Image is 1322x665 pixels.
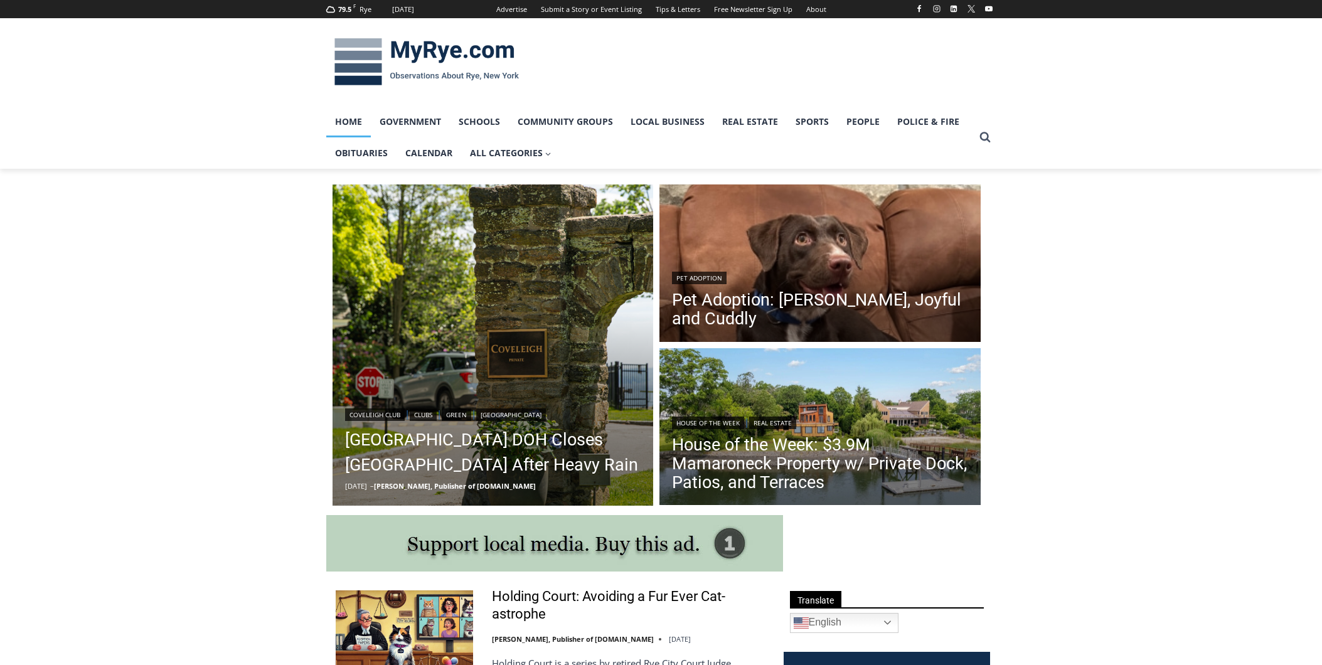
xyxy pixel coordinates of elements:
[713,106,787,137] a: Real Estate
[659,348,981,509] a: Read More House of the Week: $3.9M Mamaroneck Property w/ Private Dock, Patios, and Terraces
[888,106,968,137] a: Police & Fire
[790,591,841,608] span: Translate
[410,408,437,421] a: Clubs
[981,1,996,16] a: YouTube
[461,137,560,169] a: All Categories
[929,1,944,16] a: Instagram
[326,106,371,137] a: Home
[326,515,783,572] img: support local media, buy this ad
[345,481,367,491] time: [DATE]
[326,106,974,169] nav: Primary Navigation
[659,184,981,345] a: Read More Pet Adoption: Ella, Joyful and Cuddly
[360,4,371,15] div: Rye
[622,106,713,137] a: Local Business
[326,29,527,95] img: MyRye.com
[338,4,351,14] span: 79.5
[672,414,968,429] div: |
[345,406,641,421] div: | | |
[492,588,767,624] a: Holding Court: Avoiding a Fur Ever Cat-astrophe
[794,615,809,630] img: en
[964,1,979,16] a: X
[450,106,509,137] a: Schools
[470,146,552,160] span: All Categories
[790,613,898,633] a: English
[672,290,968,328] a: Pet Adoption: [PERSON_NAME], Joyful and Cuddly
[326,137,397,169] a: Obituaries
[946,1,961,16] a: Linkedin
[659,348,981,509] img: 1160 Greacen Point Road, Mamaroneck
[345,427,641,477] a: [GEOGRAPHIC_DATA] DOH Closes [GEOGRAPHIC_DATA] After Heavy Rain
[974,126,996,149] button: View Search Form
[838,106,888,137] a: People
[672,272,727,284] a: Pet Adoption
[353,3,356,9] span: F
[912,1,927,16] a: Facebook
[333,184,654,506] a: Read More Westchester County DOH Closes Coveleigh Club Beach After Heavy Rain
[397,137,461,169] a: Calendar
[333,184,654,506] img: (PHOTO: Coveleigh Club, at 459 Stuyvesant Avenue in Rye. Credit: Justin Gray.)
[672,435,968,492] a: House of the Week: $3.9M Mamaroneck Property w/ Private Dock, Patios, and Terraces
[787,106,838,137] a: Sports
[509,106,622,137] a: Community Groups
[669,634,691,644] time: [DATE]
[476,408,546,421] a: [GEOGRAPHIC_DATA]
[492,634,654,644] a: [PERSON_NAME], Publisher of [DOMAIN_NAME]
[659,184,981,345] img: (PHOTO: Ella. Contributed.)
[371,106,450,137] a: Government
[749,417,796,429] a: Real Estate
[442,408,471,421] a: Green
[370,481,374,491] span: –
[374,481,536,491] a: [PERSON_NAME], Publisher of [DOMAIN_NAME]
[672,417,744,429] a: House of the Week
[345,408,405,421] a: Coveleigh Club
[392,4,414,15] div: [DATE]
